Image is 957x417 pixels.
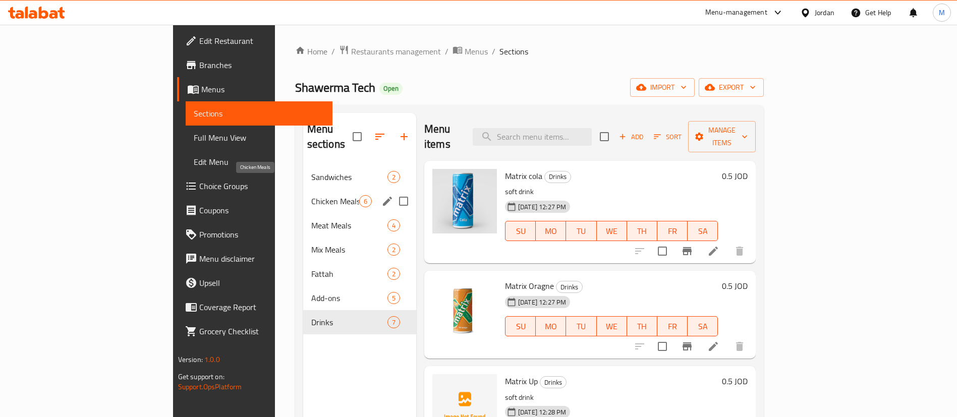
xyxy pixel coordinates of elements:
[432,169,497,233] img: Matrix cola
[540,376,567,388] div: Drinks
[627,221,657,241] button: TH
[651,129,684,145] button: Sort
[177,222,333,247] a: Promotions
[688,121,756,152] button: Manage items
[727,239,752,263] button: delete
[601,224,623,239] span: WE
[722,169,748,183] h6: 0.5 JOD
[186,150,333,174] a: Edit Menu
[570,224,592,239] span: TU
[177,247,333,271] a: Menu disclaimer
[311,316,387,328] div: Drinks
[696,124,748,149] span: Manage items
[311,219,387,231] span: Meat Meals
[194,107,325,120] span: Sections
[492,45,495,57] li: /
[465,45,488,57] span: Menus
[505,221,536,241] button: SU
[540,377,566,388] span: Drinks
[597,316,627,336] button: WE
[545,171,571,183] span: Drinks
[505,374,538,389] span: Matrix Up
[499,45,528,57] span: Sections
[652,241,673,262] span: Select to update
[707,340,719,352] a: Edit menu item
[453,45,488,58] a: Menus
[199,325,325,337] span: Grocery Checklist
[387,171,400,183] div: items
[178,380,242,393] a: Support.OpsPlatform
[360,197,371,206] span: 6
[510,224,532,239] span: SU
[514,297,570,307] span: [DATE] 12:27 PM
[178,353,203,366] span: Version:
[201,83,325,95] span: Menus
[505,278,554,293] span: Matrix Oragne
[630,78,695,97] button: import
[615,129,647,145] button: Add
[311,268,387,280] span: Fattah
[295,76,375,99] span: Shawerma Tech
[556,281,582,293] span: Drinks
[199,253,325,265] span: Menu disclaimer
[177,295,333,319] a: Coverage Report
[675,334,699,359] button: Branch-specific-item
[303,161,416,338] nav: Menu sections
[514,202,570,212] span: [DATE] 12:27 PM
[178,370,224,383] span: Get support on:
[722,279,748,293] h6: 0.5 JOD
[540,319,562,334] span: MO
[311,244,387,256] div: Mix Meals
[432,279,497,343] img: Matrix Oragne
[199,277,325,289] span: Upsell
[631,319,653,334] span: TH
[199,204,325,216] span: Coupons
[615,129,647,145] span: Add item
[638,81,687,94] span: import
[303,237,416,262] div: Mix Meals2
[652,336,673,357] span: Select to update
[388,293,400,303] span: 5
[177,77,333,101] a: Menus
[388,318,400,327] span: 7
[194,132,325,144] span: Full Menu View
[692,224,714,239] span: SA
[199,301,325,313] span: Coverage Report
[194,156,325,168] span: Edit Menu
[303,286,416,310] div: Add-ons5
[331,45,335,57] li: /
[514,407,570,417] span: [DATE] 12:28 PM
[388,269,400,279] span: 2
[311,292,387,304] div: Add-ons
[445,45,448,57] li: /
[699,78,764,97] button: export
[815,7,834,18] div: Jordan
[177,271,333,295] a: Upsell
[692,319,714,334] span: SA
[303,189,416,213] div: Chicken Meals6edit
[379,83,403,95] div: Open
[424,122,461,152] h2: Menu items
[186,101,333,126] a: Sections
[661,224,684,239] span: FR
[311,171,387,183] span: Sandwiches
[597,221,627,241] button: WE
[303,262,416,286] div: Fattah2
[617,131,645,143] span: Add
[939,7,945,18] span: M
[303,165,416,189] div: Sandwiches2
[177,53,333,77] a: Branches
[647,129,688,145] span: Sort items
[387,268,400,280] div: items
[540,224,562,239] span: MO
[601,319,623,334] span: WE
[566,221,596,241] button: TU
[303,213,416,237] div: Meat Meals4
[566,316,596,336] button: TU
[688,221,718,241] button: SA
[295,45,764,58] nav: breadcrumb
[387,292,400,304] div: items
[347,126,368,147] span: Select all sections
